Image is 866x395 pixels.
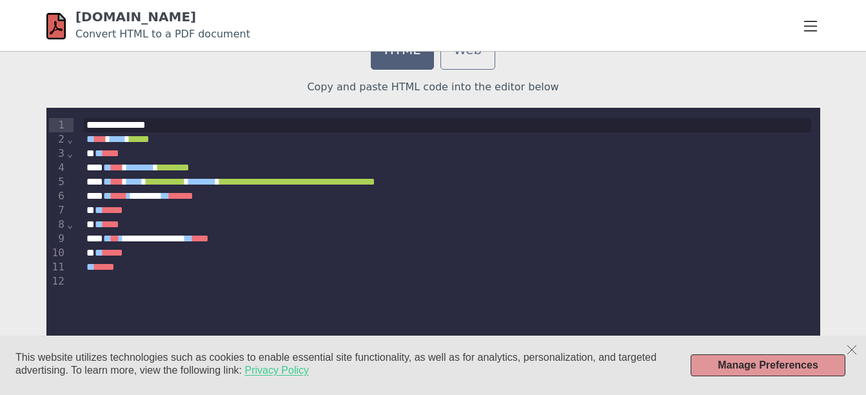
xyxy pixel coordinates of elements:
[49,203,66,218] div: 7
[75,28,250,40] small: Convert HTML to a PDF document
[49,189,66,203] div: 6
[49,218,66,232] div: 8
[244,364,309,377] a: Privacy Policy
[66,218,74,230] span: Fold line
[15,352,656,376] span: This website utilizes technologies such as cookies to enable essential site functionality, as wel...
[49,147,66,161] div: 3
[66,133,74,145] span: Fold line
[691,354,845,376] button: Manage Preferences
[49,232,66,246] div: 9
[49,246,66,260] div: 10
[49,260,66,274] div: 11
[46,12,66,41] img: html-pdf.net
[49,118,66,132] div: 1
[49,132,66,147] div: 2
[46,79,820,95] p: Copy and paste HTML code into the editor below
[49,175,66,189] div: 5
[49,274,66,289] div: 12
[75,9,196,25] a: [DOMAIN_NAME]
[49,161,66,175] div: 4
[66,147,74,159] span: Fold line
